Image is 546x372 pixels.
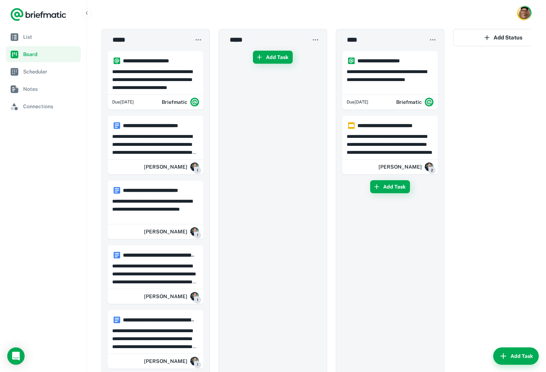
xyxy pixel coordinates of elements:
[144,289,199,304] div: Clinton Bonner
[23,33,78,41] span: List
[190,357,199,365] img: ALV-UjUIhoDgll66ymguByl-H-e_BBxDeTjXQTazl_ZBjlxRTVBSJ6s=s50-c-k-no
[190,98,199,106] img: system.png
[144,163,187,171] h6: [PERSON_NAME]
[253,51,293,64] button: Add Task
[342,115,438,174] div: https://app.briefmatic.com/assets/tasktypes/vnd.google-apps.presentation.png**** **** **** **** *...
[425,98,433,106] img: system.png
[347,99,368,105] span: Friday, Oct 10
[396,98,422,106] h6: Briefmatic
[190,292,199,301] img: ALV-UjUIhoDgll66ymguByl-H-e_BBxDeTjXQTazl_ZBjlxRTVBSJ6s=s50-c-k-no
[190,227,199,236] img: ALV-UjUIhoDgll66ymguByl-H-e_BBxDeTjXQTazl_ZBjlxRTVBSJ6s=s50-c-k-no
[378,160,433,174] div: Clinton Bonner
[348,58,355,64] img: https://app.briefmatic.com/assets/integrations/system.png
[10,7,67,22] a: Logo
[194,296,201,304] span: 1
[493,347,539,365] button: Add Task
[517,6,532,20] button: Account button
[114,58,120,64] img: https://app.briefmatic.com/assets/integrations/system.png
[6,46,81,62] a: Board
[107,180,204,239] div: https://app.briefmatic.com/assets/tasktypes/vnd.google-apps.document.png**** **** **** **** **** ...
[107,115,204,174] div: https://app.briefmatic.com/assets/tasktypes/vnd.google-apps.document.png**** **** **** **** **** ...
[6,29,81,45] a: List
[162,95,199,109] div: Briefmatic
[6,98,81,114] a: Connections
[114,187,120,194] img: https://app.briefmatic.com/assets/tasktypes/vnd.google-apps.document.png
[194,361,201,368] span: 1
[114,252,120,258] img: https://app.briefmatic.com/assets/tasktypes/vnd.google-apps.document.png
[114,122,120,129] img: https://app.briefmatic.com/assets/tasktypes/vnd.google-apps.document.png
[144,228,187,236] h6: [PERSON_NAME]
[194,232,201,239] span: 1
[114,317,120,323] img: https://app.briefmatic.com/assets/tasktypes/vnd.google-apps.document.png
[23,68,78,76] span: Scheduler
[428,167,436,174] span: 2
[162,98,187,106] h6: Briefmatic
[396,95,433,109] div: Briefmatic
[6,81,81,97] a: Notes
[144,354,199,368] div: Clinton Bonner
[190,162,199,171] img: ALV-UjUIhoDgll66ymguByl-H-e_BBxDeTjXQTazl_ZBjlxRTVBSJ6s=s50-c-k-no
[378,163,422,171] h6: [PERSON_NAME]
[6,64,81,80] a: Scheduler
[23,102,78,110] span: Connections
[518,7,530,19] img: Trevor Gerring
[107,245,204,304] div: https://app.briefmatic.com/assets/tasktypes/vnd.google-apps.document.png**** **** **** **** **** ...
[144,224,199,239] div: Clinton Bonner
[194,167,201,174] span: 1
[144,357,187,365] h6: [PERSON_NAME]
[7,347,25,365] div: Open Intercom Messenger
[107,310,204,369] div: https://app.briefmatic.com/assets/tasktypes/vnd.google-apps.document.png**** **** **** **** **** ...
[144,160,199,174] div: Clinton Bonner
[425,162,433,171] img: ALV-UjUIhoDgll66ymguByl-H-e_BBxDeTjXQTazl_ZBjlxRTVBSJ6s=s50-c-k-no
[370,180,410,193] button: Add Task
[348,122,355,129] img: https://app.briefmatic.com/assets/tasktypes/vnd.google-apps.presentation.png
[23,50,78,58] span: Board
[112,99,134,105] span: Friday, Oct 10
[144,292,187,300] h6: [PERSON_NAME]
[23,85,78,93] span: Notes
